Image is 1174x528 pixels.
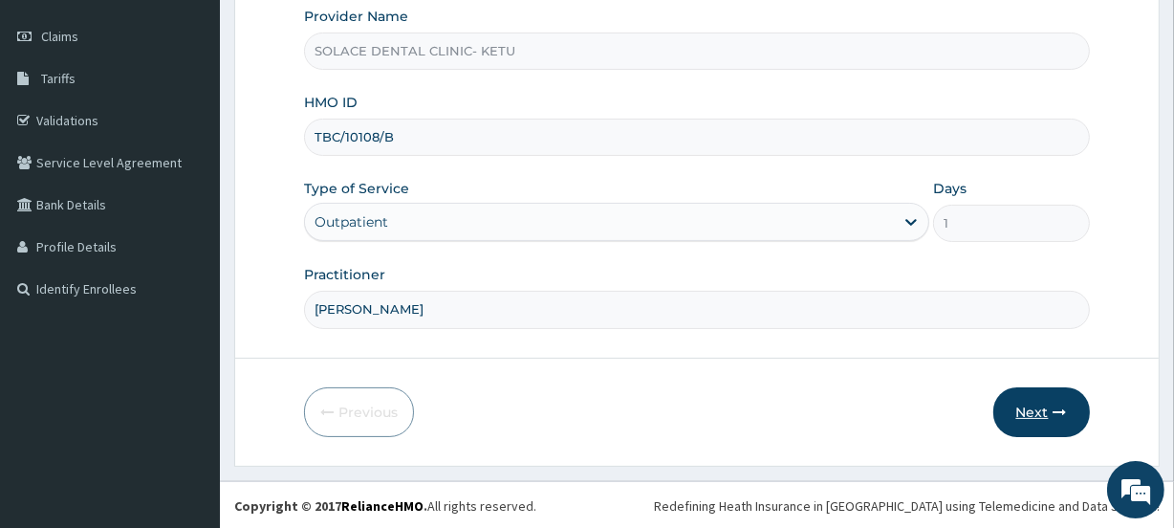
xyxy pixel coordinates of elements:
span: Tariffs [41,70,76,87]
input: Enter Name [304,291,1089,328]
input: Enter HMO ID [304,119,1089,156]
div: Minimize live chat window [314,10,359,55]
button: Next [993,387,1090,437]
span: We're online! [111,148,264,341]
label: HMO ID [304,93,358,112]
a: RelianceHMO [341,497,424,515]
img: d_794563401_company_1708531726252_794563401 [35,96,77,143]
div: Redefining Heath Insurance in [GEOGRAPHIC_DATA] using Telemedicine and Data Science! [654,496,1160,516]
div: Outpatient [315,212,388,231]
strong: Copyright © 2017 . [234,497,427,515]
label: Type of Service [304,179,409,198]
button: Previous [304,387,414,437]
label: Practitioner [304,265,385,284]
textarea: Type your message and hit 'Enter' [10,337,364,404]
span: Claims [41,28,78,45]
div: Chat with us now [99,107,321,132]
label: Provider Name [304,7,408,26]
label: Days [933,179,967,198]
